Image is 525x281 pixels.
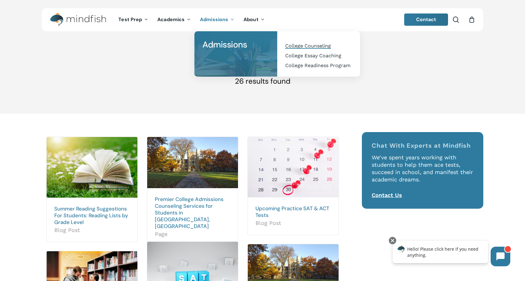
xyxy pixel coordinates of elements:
span: College Essay Coaching [285,53,341,59]
img: SAT Test Dates 1 [248,137,339,197]
a: About [239,17,269,22]
a: College Readiness Program [283,61,354,70]
span: College Readiness Program [285,63,351,68]
h1: Results For [42,59,483,74]
p: We’ve spent years working with students to help them ace tests, succeed in school, and manifest t... [372,154,474,192]
a: Premier College Admissions Counseling Services for Students in [GEOGRAPHIC_DATA], [GEOGRAPHIC_DATA] [155,196,224,230]
span: Blog Post [54,226,130,234]
span: Admissions [202,39,247,50]
a: Admissions [195,17,239,22]
a: Summer Reading Suggestions For Students: Reading Lists by Grade Level [54,205,128,226]
header: Main Menu [42,8,483,31]
span: 26 results found [235,76,290,86]
span: Page [155,230,230,238]
span: Test Prep [118,16,142,23]
span: Contact [416,16,436,23]
a: Upcoming Practice SAT & ACT Tests [255,205,329,218]
a: Contact Us [372,192,402,198]
span: Blog Post [255,219,331,227]
img: University,Of,Michigan [147,137,238,188]
a: Academics [153,17,195,22]
a: Test Prep [114,17,153,22]
span: College Counseling [285,43,331,49]
span: Academics [157,16,185,23]
iframe: Chatbot [386,236,516,272]
span: Admissions [200,16,228,23]
span: About [243,16,259,23]
a: Admissions [201,37,271,52]
a: Contact [404,13,448,26]
a: College Essay Coaching [283,51,354,61]
a: College Counseling [283,41,354,51]
nav: Main Menu [114,8,269,31]
a: Cart [468,16,475,23]
h4: Chat With Experts at Mindfish [372,142,474,149]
